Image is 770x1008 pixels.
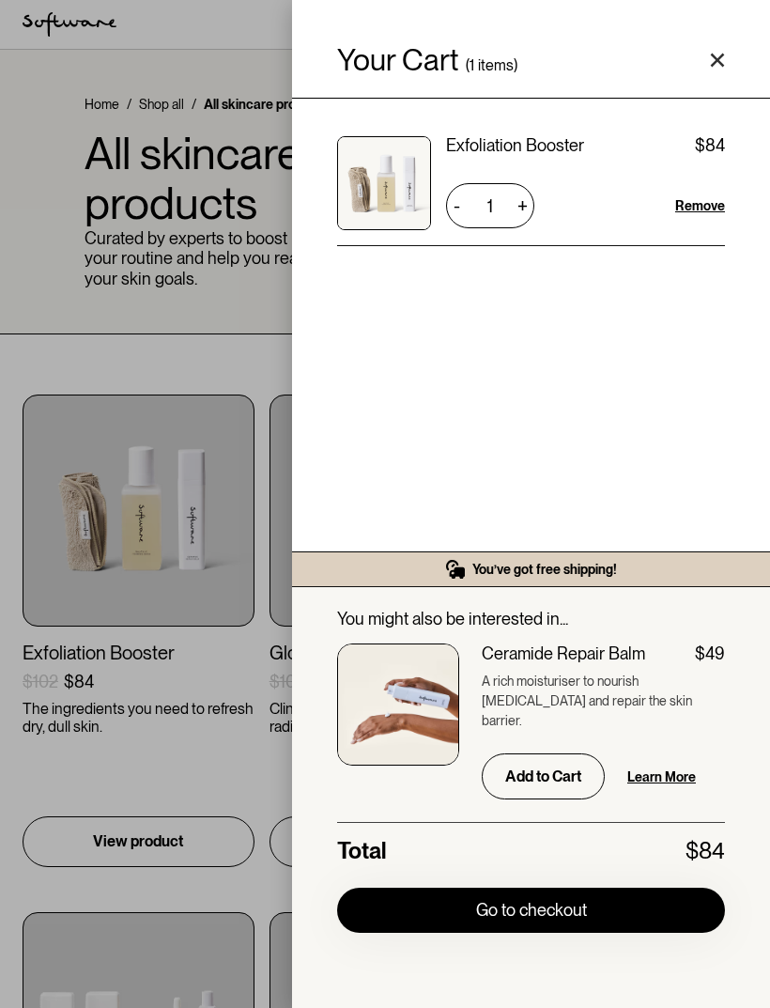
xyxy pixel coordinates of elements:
[470,56,474,75] div: 1
[446,136,584,155] div: Exfoliation Booster
[337,45,458,75] h4: Your Cart
[446,191,467,221] div: -
[695,136,725,155] div: $84
[710,53,725,68] a: Close cart
[337,888,725,933] a: Go to checkout
[337,610,725,628] div: You might also be interested in...
[627,768,696,786] a: Learn More
[466,56,470,75] div: (
[482,672,725,731] p: A rich moisturiser to nourish [MEDICAL_DATA] and repair the skin barrier.
[472,561,617,578] div: You’ve got free shipping!
[675,196,725,215] a: Remove item from cart
[478,56,517,75] div: items)
[511,191,534,221] div: +
[482,644,645,664] div: Ceramide Repair Balm
[337,838,386,865] div: Total
[337,644,459,766] img: Ceramide Repair Balm
[675,196,725,215] div: Remove
[695,644,725,664] div: $49
[685,838,725,865] div: $84
[482,753,605,799] input: Add to Cart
